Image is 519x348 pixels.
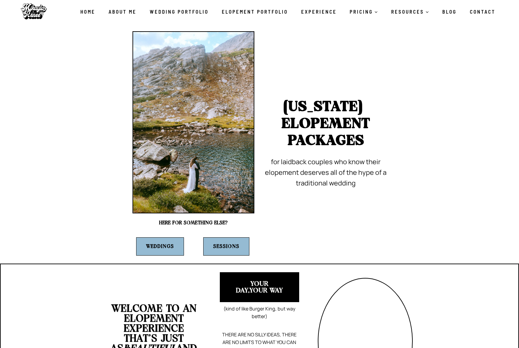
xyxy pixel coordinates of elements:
[385,5,436,19] a: RESOURCES
[436,5,463,19] a: Blog
[146,244,174,249] strong: Weddings
[74,5,502,19] nav: Primary Navigation
[281,100,370,148] strong: [US_STATE] ELOPEMENT PACKAGES
[102,5,143,19] a: About Me
[74,5,102,19] a: Home
[143,5,215,19] a: Wedding Portfolio
[350,8,378,16] span: PRICING
[213,244,239,249] strong: Sessions
[295,5,343,19] a: Experience
[215,5,295,19] a: Elopement Portfolio
[265,157,387,188] p: fOR LAIDBACK COUPLES WHO know THEIR ELOPEMENT DESERVES ALL OF THE HYPE OF A TRADITIONAL WEDDING
[136,237,184,256] a: Weddings
[343,5,385,19] a: PRICING
[249,287,283,294] strong: YOUR WAY
[159,220,227,225] strong: Here for something else?
[236,281,283,294] strong: YOUR DAY,
[463,5,502,19] a: Contact
[203,237,249,256] a: Sessions
[220,305,299,320] p: (kind of like Burger King, but way better)
[391,8,429,16] span: RESOURCES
